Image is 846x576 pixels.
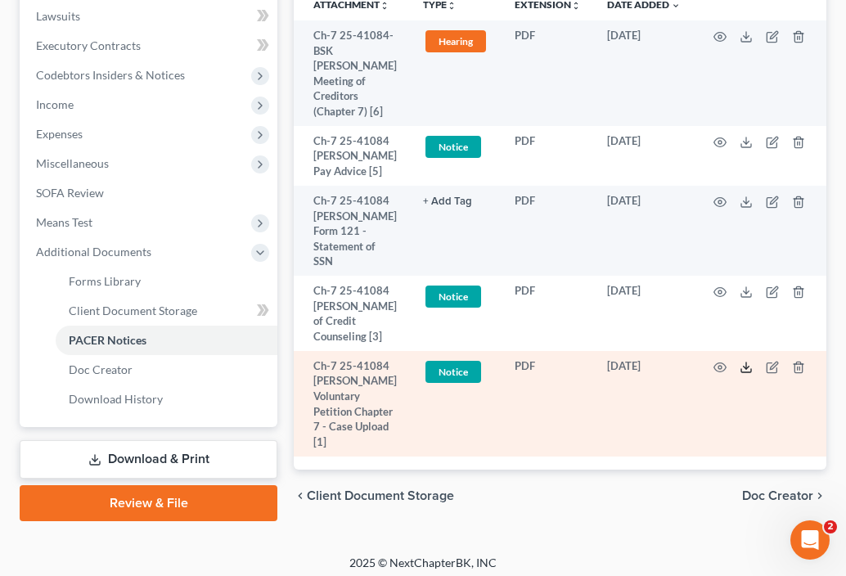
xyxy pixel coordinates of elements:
span: Notice [425,286,481,308]
i: chevron_left [294,489,307,502]
span: Codebtors Insiders & Notices [36,68,185,82]
td: Ch-7 25-41084 [PERSON_NAME] of Credit Counseling [3] [294,276,410,351]
a: Hearing [423,28,488,55]
span: Notice [425,136,481,158]
span: Means Test [36,215,92,229]
a: Client Document Storage [56,296,277,326]
span: Client Document Storage [69,304,197,317]
span: PACER Notices [69,333,146,347]
a: Forms Library [56,267,277,296]
span: 2 [824,520,837,533]
span: SOFA Review [36,186,104,200]
td: Ch-7 25-41084 [PERSON_NAME] Form 121 - Statement of SSN [294,186,410,276]
i: unfold_more [380,1,389,11]
a: PACER Notices [56,326,277,355]
i: unfold_more [571,1,581,11]
td: Ch-7 25-41084 [PERSON_NAME] Pay Advice [5] [294,126,410,186]
a: Notice [423,133,488,160]
td: Ch-7 25-41084-BSK [PERSON_NAME] Meeting of Creditors (Chapter 7) [6] [294,20,410,126]
i: unfold_more [447,1,457,11]
span: Doc Creator [742,489,813,502]
a: + Add Tag [423,193,488,209]
span: Executory Contracts [36,38,141,52]
i: chevron_right [813,489,826,502]
a: Lawsuits [23,2,277,31]
span: Notice [425,361,481,383]
a: Notice [423,283,488,310]
button: Doc Creator chevron_right [742,489,826,502]
iframe: Intercom live chat [790,520,830,560]
span: Lawsuits [36,9,80,23]
span: Client Document Storage [307,489,454,502]
td: PDF [502,186,594,276]
td: PDF [502,351,594,457]
span: Forms Library [69,274,141,288]
span: Download History [69,392,163,406]
span: Expenses [36,127,83,141]
span: Doc Creator [69,362,133,376]
td: [DATE] [594,126,694,186]
button: chevron_left Client Document Storage [294,489,454,502]
td: [DATE] [594,186,694,276]
a: Download History [56,385,277,414]
a: Review & File [20,485,277,521]
td: [DATE] [594,20,694,126]
td: Ch-7 25-41084 [PERSON_NAME] Voluntary Petition Chapter 7 - Case Upload [1] [294,351,410,457]
td: [DATE] [594,351,694,457]
a: Download & Print [20,440,277,479]
td: PDF [502,20,594,126]
td: PDF [502,126,594,186]
a: Notice [423,358,488,385]
button: + Add Tag [423,196,472,207]
span: Hearing [425,30,486,52]
span: Additional Documents [36,245,151,259]
td: PDF [502,276,594,351]
span: Income [36,97,74,111]
a: Executory Contracts [23,31,277,61]
a: Doc Creator [56,355,277,385]
td: [DATE] [594,276,694,351]
a: SOFA Review [23,178,277,208]
span: Miscellaneous [36,156,109,170]
i: expand_more [671,1,681,11]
